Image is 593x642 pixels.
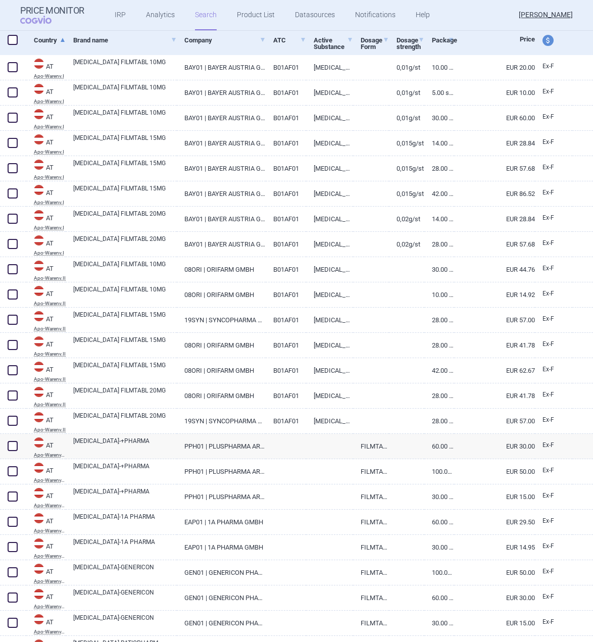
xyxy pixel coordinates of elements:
[306,257,354,282] a: [MEDICAL_DATA]
[26,260,66,281] a: ATATApo-Warenv.II
[397,28,424,59] a: Dosage strength
[73,108,177,126] a: [MEDICAL_DATA] FILMTABL 10MG
[34,589,44,599] img: Austria
[73,335,177,354] a: [MEDICAL_DATA] FILMTABL 15MG
[424,282,454,307] a: 10.00 ST | Stück
[542,290,554,297] span: Ex-factory price
[424,535,454,560] a: 30.00 ST | Stück
[273,28,306,53] a: ATC
[177,232,266,257] a: BAY01 | BAYER AUSTRIA GMBH
[266,207,306,231] a: B01AF01
[314,28,354,59] a: Active Substance
[306,308,354,332] a: [MEDICAL_DATA]
[34,251,66,256] abbr: Apo-Warenv.I — Apothekerverlag Warenverzeichnis. Online database developed by the Österreichische...
[34,336,44,347] img: Austria
[34,554,66,559] abbr: Apo-Warenv.III — Apothekerverlag Warenverzeichnis. Online database developed by the Österreichisc...
[454,333,535,358] a: EUR 41.78
[26,209,66,230] a: ATATApo-Warenv.I
[177,560,266,585] a: GEN01 | GENERICON PHARMA GES.M.B.
[266,131,306,156] a: B01AF01
[353,484,388,509] a: FILMTABL 2,5MG
[389,131,424,156] a: 0,015G/ST
[535,615,572,630] a: Ex-F
[177,409,266,433] a: 19SYN | SYNCOPHARMA B.V.
[34,74,66,79] abbr: Apo-Warenv.I — Apothekerverlag Warenverzeichnis. Online database developed by the Österreichische...
[177,55,266,80] a: BAY01 | BAYER AUSTRIA GMBH
[177,459,266,484] a: PPH01 | PLUSPHARMA ARZNEIMITTEL G
[353,510,388,534] a: FILMTABL 2,5MG
[34,387,44,397] img: Austria
[542,593,554,600] span: Ex-factory price
[73,462,177,480] a: [MEDICAL_DATA]-+PHARMA
[266,282,306,307] a: B01AF01
[177,131,266,156] a: BAY01 | BAYER AUSTRIA GMBH
[266,333,306,358] a: B01AF01
[535,236,572,251] a: Ex-F
[34,311,44,321] img: Austria
[34,261,44,271] img: Austria
[266,358,306,383] a: B01AF01
[542,467,554,474] span: Ex-factory price
[454,308,535,332] a: EUR 57.00
[542,618,554,625] span: Ex-factory price
[454,55,535,80] a: EUR 20.00
[542,164,554,171] span: Ex-factory price
[424,510,454,534] a: 60.00 ST | Stück
[424,232,454,257] a: 28.00 ST | Stück
[73,285,177,303] a: [MEDICAL_DATA] FILMTABL 10MG
[535,135,572,150] a: Ex-F
[266,232,306,257] a: B01AF01
[26,487,66,508] a: ATATApo-Warenv.III
[34,185,44,195] img: Austria
[34,235,44,245] img: Austria
[34,109,44,119] img: Austria
[454,535,535,560] a: EUR 14.95
[535,185,572,201] a: Ex-F
[266,409,306,433] a: B01AF01
[306,156,354,181] a: [MEDICAL_DATA]
[454,282,535,307] a: EUR 14.92
[20,6,84,16] strong: Price Monitor
[424,560,454,585] a: 100.00 ST | Stück
[34,84,44,94] img: Austria
[20,6,84,25] a: Price MonitorCOGVIO
[424,383,454,408] a: 28.00 ST | Stück
[34,564,44,574] img: Austria
[535,211,572,226] a: Ex-F
[26,436,66,458] a: ATATApo-Warenv.III
[353,560,388,585] a: FILMTABL 2,5MG
[26,108,66,129] a: ATATApo-Warenv.I
[266,257,306,282] a: B01AF01
[306,358,354,383] a: [MEDICAL_DATA]
[26,537,66,559] a: ATATApo-Warenv.III
[177,282,266,307] a: 08ORI | ORIFARM GMBH
[26,285,66,306] a: ATATApo-Warenv.II
[266,106,306,130] a: B01AF01
[266,156,306,181] a: B01AF01
[454,409,535,433] a: EUR 57.00
[454,484,535,509] a: EUR 15.00
[454,232,535,257] a: EUR 57.68
[266,55,306,80] a: B01AF01
[361,28,388,59] a: Dosage Form
[177,257,266,282] a: 08ORI | ORIFARM GMBH
[542,214,554,221] span: Ex-factory price
[34,629,66,634] abbr: Apo-Warenv.III — Apothekerverlag Warenverzeichnis. Online database developed by the Österreichisc...
[353,585,388,610] a: FILMTABL 2,5MG
[177,611,266,635] a: GEN01 | GENERICON PHARMA GES.M.B.
[177,207,266,231] a: BAY01 | BAYER AUSTRIA GMBH
[306,207,354,231] a: [MEDICAL_DATA]
[177,434,266,459] a: PPH01 | PLUSPHARMA ARZNEIMITTEL G
[73,234,177,253] a: [MEDICAL_DATA] FILMTABL 20MG
[177,358,266,383] a: 08ORI | ORIFARM GMBH
[306,55,354,80] a: [MEDICAL_DATA]
[73,436,177,455] a: [MEDICAL_DATA]-+PHARMA
[266,308,306,332] a: B01AF01
[306,282,354,307] a: [MEDICAL_DATA]
[424,131,454,156] a: 14.00 ST | Stück
[424,156,454,181] a: 28.00 ST | Stück
[542,265,554,272] span: Ex-factory price
[34,59,44,69] img: Austria
[542,138,554,145] span: Ex-factory price
[542,366,554,373] span: Ex-factory price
